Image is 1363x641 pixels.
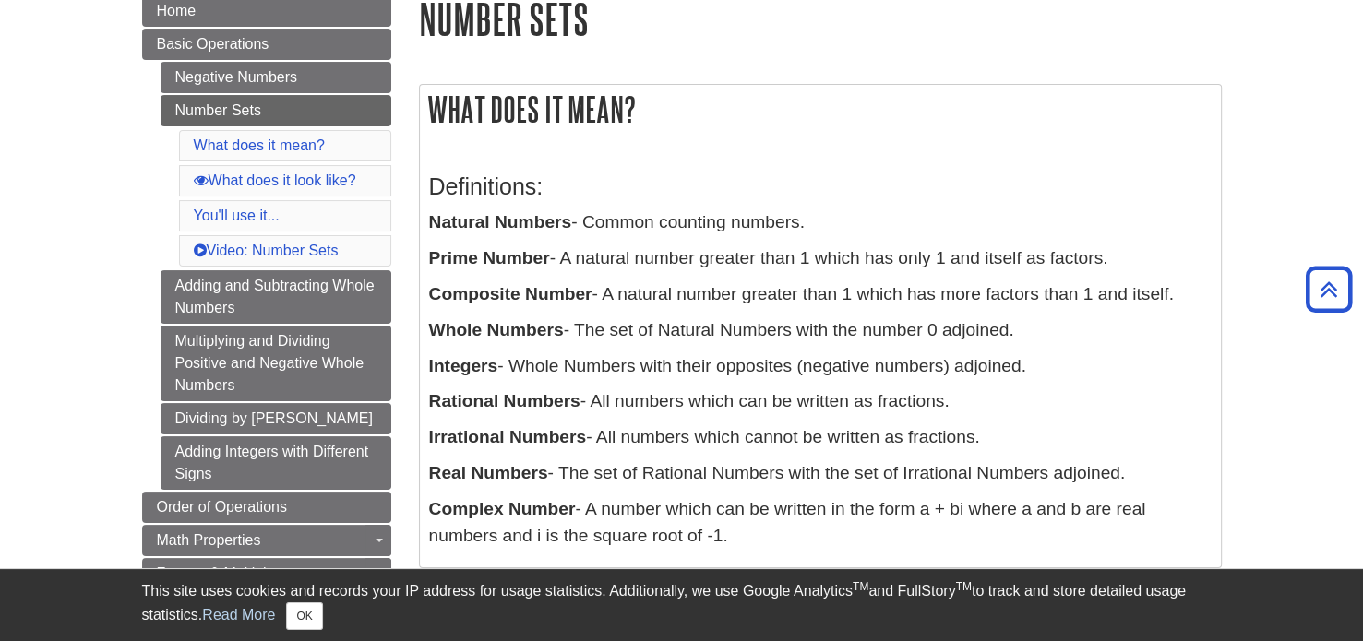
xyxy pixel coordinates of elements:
p: - A natural number greater than 1 which has more factors than 1 and itself. [429,281,1212,308]
a: Back to Top [1299,277,1358,302]
a: Basic Operations [142,29,391,60]
p: - Whole Numbers with their opposites (negative numbers) adjoined. [429,353,1212,380]
span: Order of Operations [157,499,287,515]
span: Math Properties [157,532,261,548]
a: What does it look like? [194,172,356,188]
p: - All numbers which can be written as fractions. [429,388,1212,415]
a: Number Sets [161,95,391,126]
b: Natural Numbers [429,212,572,231]
p: - A natural number greater than 1 which has only 1 and itself as factors. [429,245,1212,272]
h3: Definitions: [429,173,1212,200]
a: Negative Numbers [161,62,391,93]
h2: What does it mean? [420,85,1221,134]
p: - All numbers which cannot be written as fractions. [429,424,1212,451]
sup: TM [853,580,868,593]
b: Integers [429,356,498,375]
a: You'll use it... [194,208,280,223]
p: - The set of Rational Numbers with the set of Irrational Numbers adjoined. [429,460,1212,487]
p: - The set of Natural Numbers with the number 0 adjoined. [429,317,1212,344]
b: Complex Number [429,499,576,518]
p: - Common counting numbers. [429,209,1212,236]
b: Whole Numbers [429,320,564,339]
a: Adding Integers with Different Signs [161,436,391,490]
button: Close [286,602,322,630]
p: - A number which can be written in the form a + bi where a and b are real numbers and i is the sq... [429,496,1212,550]
a: Math Properties [142,525,391,556]
a: Dividing by [PERSON_NAME] [161,403,391,434]
b: Rational Numbers [429,391,580,410]
div: This site uses cookies and records your IP address for usage statistics. Additionally, we use Goo... [142,580,1222,630]
a: What does it mean? [194,137,325,153]
b: Prime Number [429,248,550,267]
a: Multiplying and Dividing Positive and Negative Whole Numbers [161,326,391,401]
a: Video: Number Sets [194,243,339,258]
a: Factors & Multiples [142,558,391,589]
span: Home [157,3,197,18]
a: Adding and Subtracting Whole Numbers [161,270,391,324]
span: Basic Operations [157,36,269,52]
span: Factors & Multiples [157,565,282,581]
b: Composite Number [429,284,592,303]
b: Irrational Numbers [429,427,587,446]
b: Real Numbers [429,463,548,482]
sup: TM [956,580,972,593]
a: Order of Operations [142,492,391,523]
a: Read More [202,607,275,623]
